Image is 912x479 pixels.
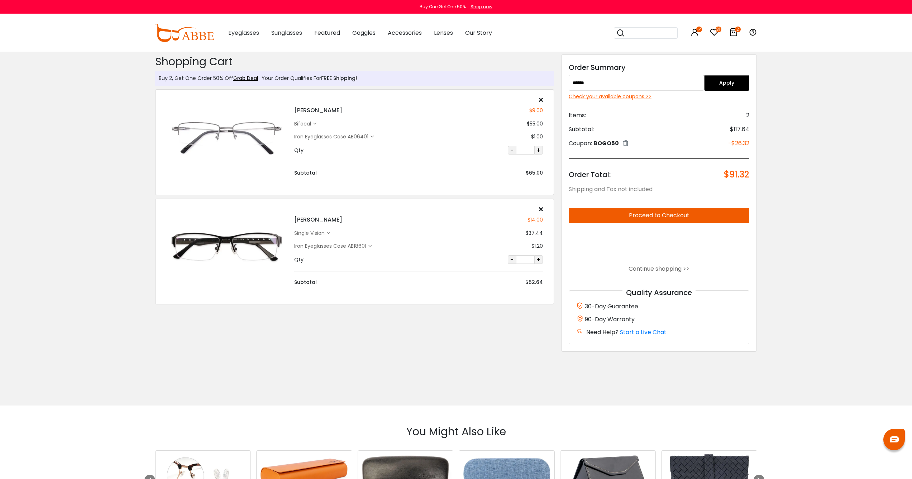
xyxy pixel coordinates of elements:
div: 30-Day Guarantee [576,302,742,311]
button: Proceed to Checkout [569,208,750,223]
span: Featured [314,29,340,37]
img: David [166,216,287,276]
div: Coupon: [569,139,628,148]
span: Order Total: [569,170,611,180]
a: 31 [710,29,718,38]
button: - [508,255,516,264]
span: Accessories [388,29,422,37]
div: Qty: [294,147,305,154]
h4: [PERSON_NAME] [294,215,342,224]
h4: [PERSON_NAME] [294,106,342,115]
div: Shop now [471,4,492,10]
span: FREE Shipping [321,75,355,82]
div: $37.44 [526,229,543,237]
button: Apply [704,75,749,91]
img: abbeglasses.com [155,24,214,42]
span: Our Story [465,29,492,37]
span: $117.64 [730,125,749,134]
div: Iron Eyeglasses Case AB06401 [294,133,371,141]
div: Subtotal [294,169,317,177]
span: 2 [746,111,749,120]
span: Eyeglasses [228,29,259,37]
div: Shipping and Tax not included [569,185,750,194]
div: $1.00 [531,133,543,141]
span: Need Help? [586,328,619,336]
div: Subtotal [294,279,317,286]
iframe: PayPal [569,229,750,259]
div: Order Summary [569,62,750,73]
div: Buy 2, Get One Order 50% Off [159,75,258,82]
div: 90-Day Warranty [576,314,742,324]
span: Lenses [434,29,453,37]
div: $9.00 [529,107,543,114]
h2: Shopping Cart [155,55,554,68]
div: $65.00 [526,169,543,177]
span: BOGO50 [593,139,619,147]
span: Subtotal: [569,125,594,134]
a: Shop now [467,4,492,10]
span: $91.32 [724,170,749,180]
a: Start a Live Chat [620,328,667,336]
i: 31 [716,27,721,32]
button: + [534,146,543,155]
div: Your Order Qualifies For ! [258,75,357,82]
div: $52.64 [525,279,543,286]
div: $14.00 [527,216,543,224]
div: $1.20 [531,242,543,250]
div: Check your available coupons >> [569,93,750,100]
div: Iron Eyeglasses Case AB18601 [294,242,368,250]
div: Buy One Get One 50% [420,4,466,10]
a: Grab Deal [233,75,258,82]
i: 2 [735,27,741,32]
img: chat [890,436,899,442]
span: Goggles [352,29,376,37]
div: $55.00 [527,120,543,128]
div: bifocal [294,120,313,128]
span: Sunglasses [271,29,302,37]
button: - [508,146,516,155]
img: Connor [166,106,287,167]
span: Quality Assurance [622,288,696,298]
button: + [534,255,543,264]
a: Continue shopping >> [629,265,689,273]
a: 2 [729,29,738,38]
div: single vision [294,229,327,237]
span: -$26.32 [728,139,749,148]
span: Items: [569,111,586,120]
div: Qty: [294,256,305,264]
